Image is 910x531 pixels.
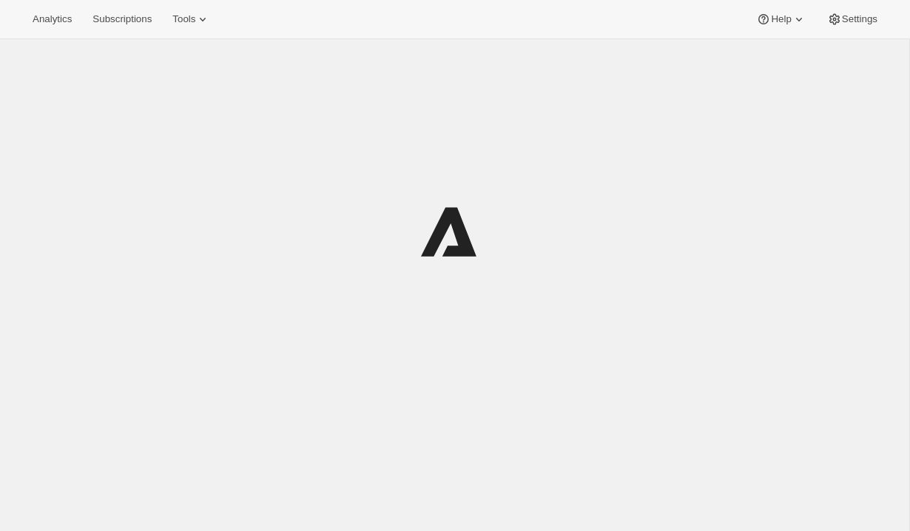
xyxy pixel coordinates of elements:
span: Analytics [33,13,72,25]
button: Help [747,9,815,30]
span: Settings [842,13,877,25]
span: Help [771,13,791,25]
button: Analytics [24,9,81,30]
button: Subscriptions [84,9,161,30]
span: Subscriptions [92,13,152,25]
button: Tools [164,9,219,30]
button: Settings [818,9,886,30]
span: Tools [172,13,195,25]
